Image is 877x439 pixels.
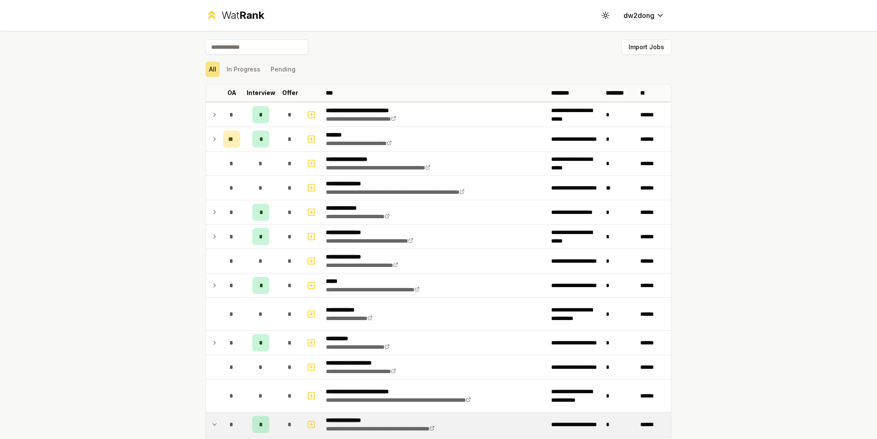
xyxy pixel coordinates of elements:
button: In Progress [223,62,264,77]
span: Rank [239,9,264,21]
button: Pending [267,62,299,77]
button: Import Jobs [621,39,671,55]
div: Wat [221,9,264,22]
p: Offer [282,89,298,97]
a: WatRank [206,9,264,22]
button: dw2dong [617,8,671,23]
span: dw2dong [623,10,654,21]
p: Interview [247,89,275,97]
p: OA [227,89,236,97]
button: All [206,62,220,77]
